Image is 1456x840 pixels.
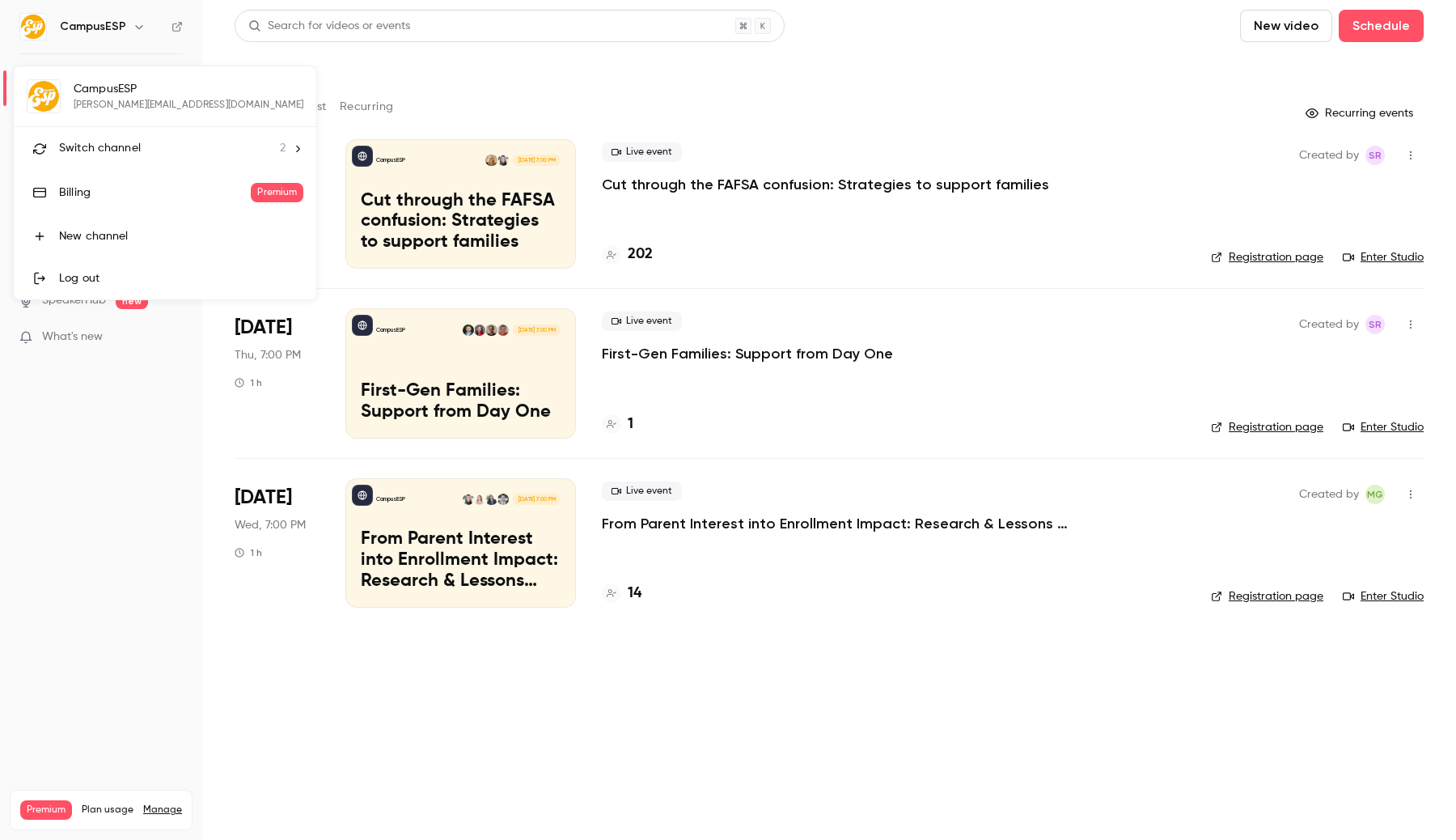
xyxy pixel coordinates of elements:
div: Log out [59,270,303,286]
span: Premium [251,183,303,202]
span: 2 [280,140,286,157]
span: Switch channel [59,140,141,157]
div: Billing [59,185,251,201]
div: New channel [59,228,303,244]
